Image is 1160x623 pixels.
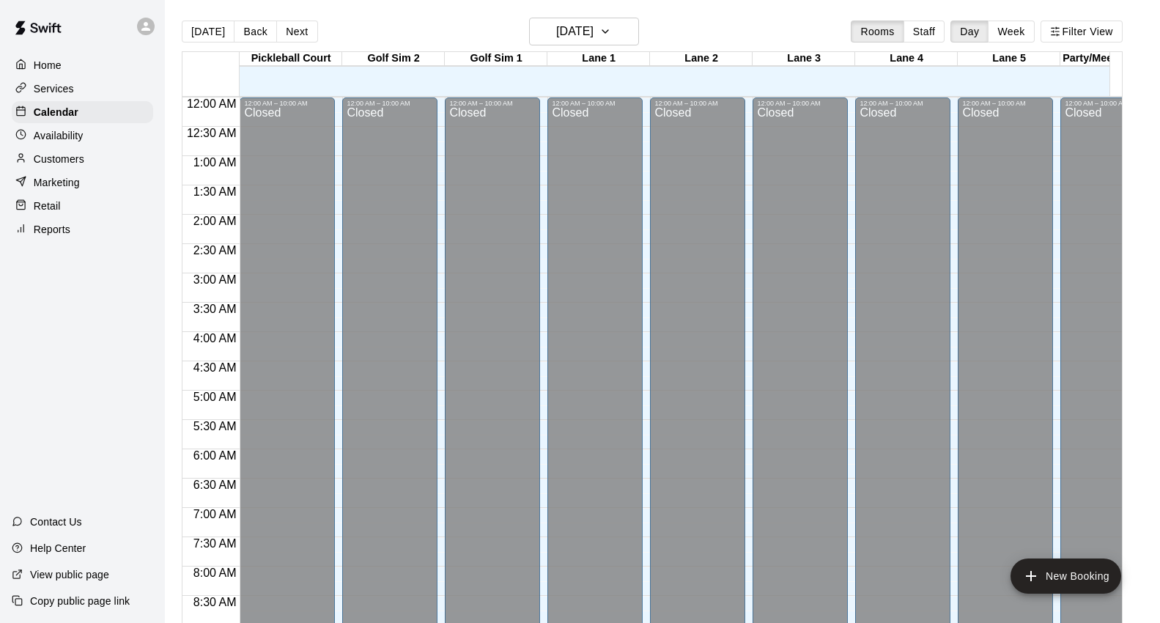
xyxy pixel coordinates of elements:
[190,420,240,432] span: 5:30 AM
[958,52,1060,66] div: Lane 5
[962,100,1049,107] div: 12:00 AM – 10:00 AM
[1065,100,1151,107] div: 12:00 AM – 10:00 AM
[552,100,638,107] div: 12:00 AM – 10:00 AM
[12,218,153,240] a: Reports
[1041,21,1123,43] button: Filter View
[182,21,234,43] button: [DATE]
[654,100,741,107] div: 12:00 AM – 10:00 AM
[190,567,240,579] span: 8:00 AM
[855,52,958,66] div: Lane 4
[342,52,445,66] div: Golf Sim 2
[12,101,153,123] a: Calendar
[851,21,904,43] button: Rooms
[950,21,989,43] button: Day
[12,54,153,76] a: Home
[34,105,78,119] p: Calendar
[757,100,843,107] div: 12:00 AM – 10:00 AM
[244,100,330,107] div: 12:00 AM – 10:00 AM
[529,18,639,45] button: [DATE]
[190,391,240,403] span: 5:00 AM
[276,21,317,43] button: Next
[190,449,240,462] span: 6:00 AM
[449,100,536,107] div: 12:00 AM – 10:00 AM
[34,175,80,190] p: Marketing
[34,81,74,96] p: Services
[234,21,277,43] button: Back
[988,21,1034,43] button: Week
[12,195,153,217] a: Retail
[12,78,153,100] a: Services
[190,361,240,374] span: 4:30 AM
[34,152,84,166] p: Customers
[12,125,153,147] a: Availability
[12,148,153,170] a: Customers
[445,52,547,66] div: Golf Sim 1
[190,596,240,608] span: 8:30 AM
[904,21,945,43] button: Staff
[1011,559,1121,594] button: add
[556,21,594,42] h6: [DATE]
[860,100,946,107] div: 12:00 AM – 10:00 AM
[30,541,86,556] p: Help Center
[190,479,240,491] span: 6:30 AM
[190,537,240,550] span: 7:30 AM
[30,567,109,582] p: View public page
[12,172,153,193] a: Marketing
[190,185,240,198] span: 1:30 AM
[190,508,240,520] span: 7:00 AM
[650,52,753,66] div: Lane 2
[240,52,342,66] div: Pickleball Court
[190,273,240,286] span: 3:00 AM
[190,215,240,227] span: 2:00 AM
[190,156,240,169] span: 1:00 AM
[547,52,650,66] div: Lane 1
[30,594,130,608] p: Copy public page link
[347,100,433,107] div: 12:00 AM – 10:00 AM
[34,222,70,237] p: Reports
[183,97,240,110] span: 12:00 AM
[190,303,240,315] span: 3:30 AM
[34,128,84,143] p: Availability
[753,52,855,66] div: Lane 3
[190,332,240,344] span: 4:00 AM
[183,127,240,139] span: 12:30 AM
[34,58,62,73] p: Home
[190,244,240,257] span: 2:30 AM
[34,199,61,213] p: Retail
[30,515,82,529] p: Contact Us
